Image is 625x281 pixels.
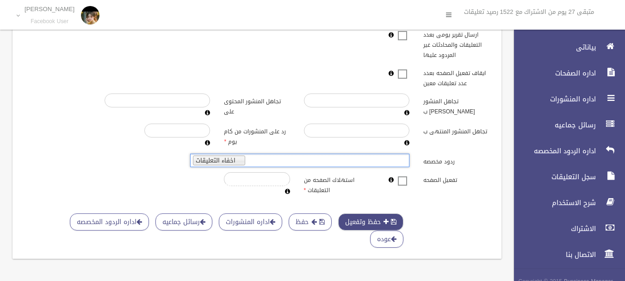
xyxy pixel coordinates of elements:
label: تجاهل المنشور المنتهى ب [416,124,496,137]
label: تجاهل المنشور المحتوى على [217,94,297,117]
span: اخفاء التعليقات [196,155,235,166]
span: اداره الصفحات [506,69,599,78]
span: اداره الردود المخصصه [506,146,599,156]
a: اداره الصفحات [506,63,625,83]
a: شرح الاستخدام [506,193,625,213]
label: ايقاف تفعيل الصفحه بعدد عدد تعليقات معين [416,66,496,89]
a: الاشتراك [506,219,625,239]
a: الاتصال بنا [506,244,625,265]
a: اداره الردود المخصصه [70,213,149,231]
a: عوده [370,231,403,248]
button: حفظ وتفعيل [338,213,403,231]
label: تجاهل المنشور [PERSON_NAME] ب [416,94,496,117]
a: اداره المنشورات [506,89,625,109]
span: اداره المنشورات [506,94,599,104]
label: تفعيل الصفحه [416,172,496,185]
span: شرح الاستخدام [506,198,599,207]
label: ارسال تقرير يومى بعدد التعليقات والمحادثات غير المردود عليها [416,27,496,61]
label: ردود مخصصه [416,154,496,167]
button: حفظ [289,213,332,231]
a: رسائل جماعيه [506,115,625,135]
span: رسائل جماعيه [506,120,599,130]
label: رد على المنشورات من كام يوم [217,124,297,147]
a: بياناتى [506,37,625,57]
span: بياناتى [506,43,599,52]
small: Facebook User [25,18,74,25]
a: اداره الردود المخصصه [506,141,625,161]
span: سجل التعليقات [506,172,599,181]
label: استهلاك الصفحه من التعليقات [297,172,377,195]
a: اداره المنشورات [219,213,282,231]
span: الاتصال بنا [506,250,599,259]
p: [PERSON_NAME] [25,6,74,12]
span: الاشتراك [506,224,599,233]
a: رسائل جماعيه [155,213,212,231]
a: سجل التعليقات [506,167,625,187]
